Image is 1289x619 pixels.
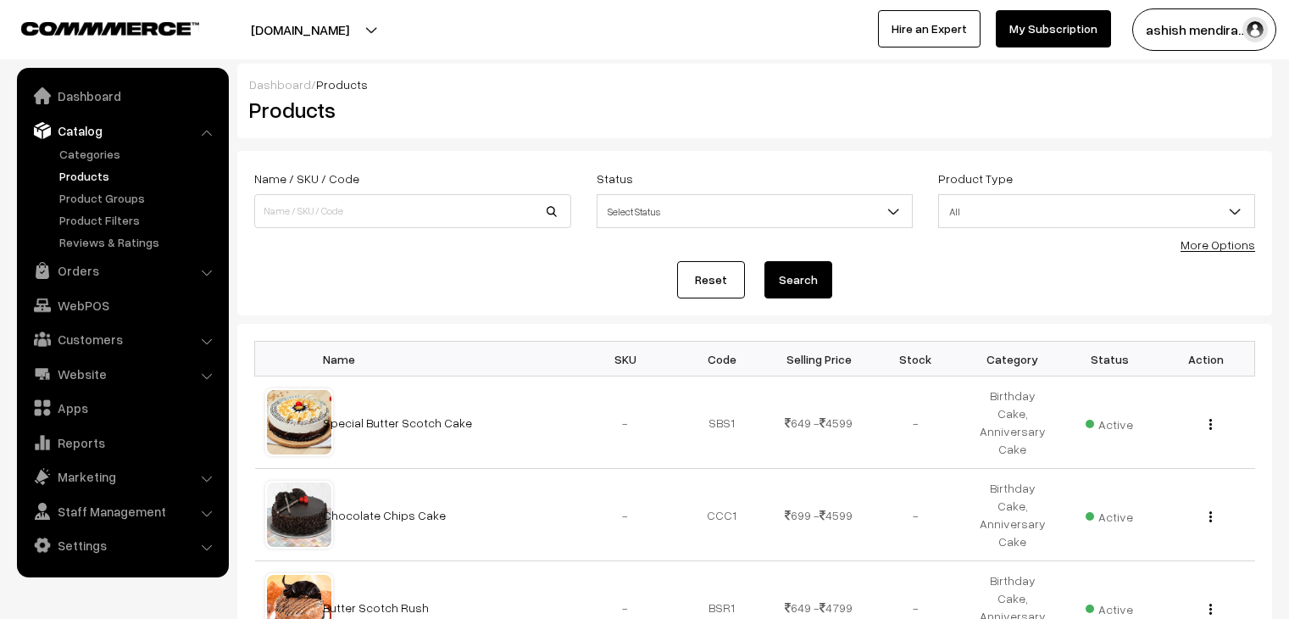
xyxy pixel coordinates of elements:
a: Customers [21,324,223,354]
td: - [577,469,674,561]
th: Selling Price [770,342,867,376]
th: SKU [577,342,674,376]
th: Status [1061,342,1158,376]
span: All [939,197,1254,226]
a: More Options [1181,237,1255,252]
a: Reviews & Ratings [55,233,223,251]
div: / [249,75,1260,93]
a: Chocolate Chips Cake [323,508,446,522]
td: Birthday Cake, Anniversary Cake [964,469,1061,561]
a: Products [55,167,223,185]
label: Name / SKU / Code [254,170,359,187]
a: Dashboard [249,77,311,92]
span: Active [1086,504,1133,526]
a: Product Groups [55,189,223,207]
a: Categories [55,145,223,163]
a: Orders [21,255,223,286]
a: Settings [21,530,223,560]
th: Action [1158,342,1254,376]
a: Apps [21,393,223,423]
label: Product Type [938,170,1013,187]
h2: Products [249,97,569,123]
span: All [938,194,1255,228]
a: Website [21,359,223,389]
td: CCC1 [674,469,770,561]
a: Catalog [21,115,223,146]
td: Birthday Cake, Anniversary Cake [964,376,1061,469]
a: Butter Scotch Rush [323,600,429,615]
th: Code [674,342,770,376]
td: 699 - 4599 [770,469,867,561]
img: Menu [1209,511,1212,522]
td: - [577,376,674,469]
button: [DOMAIN_NAME] [192,8,408,51]
button: Search [764,261,832,298]
td: 649 - 4599 [770,376,867,469]
a: WebPOS [21,290,223,321]
th: Name [323,342,577,376]
td: - [867,376,964,469]
span: Select Status [597,194,914,228]
button: ashish mendira… [1132,8,1276,51]
span: Select Status [597,197,913,226]
a: COMMMERCE [21,17,169,37]
a: My Subscription [996,10,1111,47]
span: Active [1086,411,1133,433]
td: SBS1 [674,376,770,469]
a: Staff Management [21,496,223,527]
a: Dashboard [21,81,223,111]
span: Products [316,77,368,92]
input: Name / SKU / Code [254,194,571,228]
img: COMMMERCE [21,22,199,35]
span: Active [1086,596,1133,618]
a: Hire an Expert [878,10,981,47]
a: Marketing [21,461,223,492]
a: Product Filters [55,211,223,229]
a: Special Butter Scotch Cake [323,415,472,430]
img: Menu [1209,604,1212,615]
a: Reports [21,427,223,458]
a: Reset [677,261,745,298]
td: - [867,469,964,561]
label: Status [597,170,633,187]
img: Menu [1209,419,1212,430]
th: Stock [867,342,964,376]
th: Category [964,342,1061,376]
img: user [1242,17,1268,42]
